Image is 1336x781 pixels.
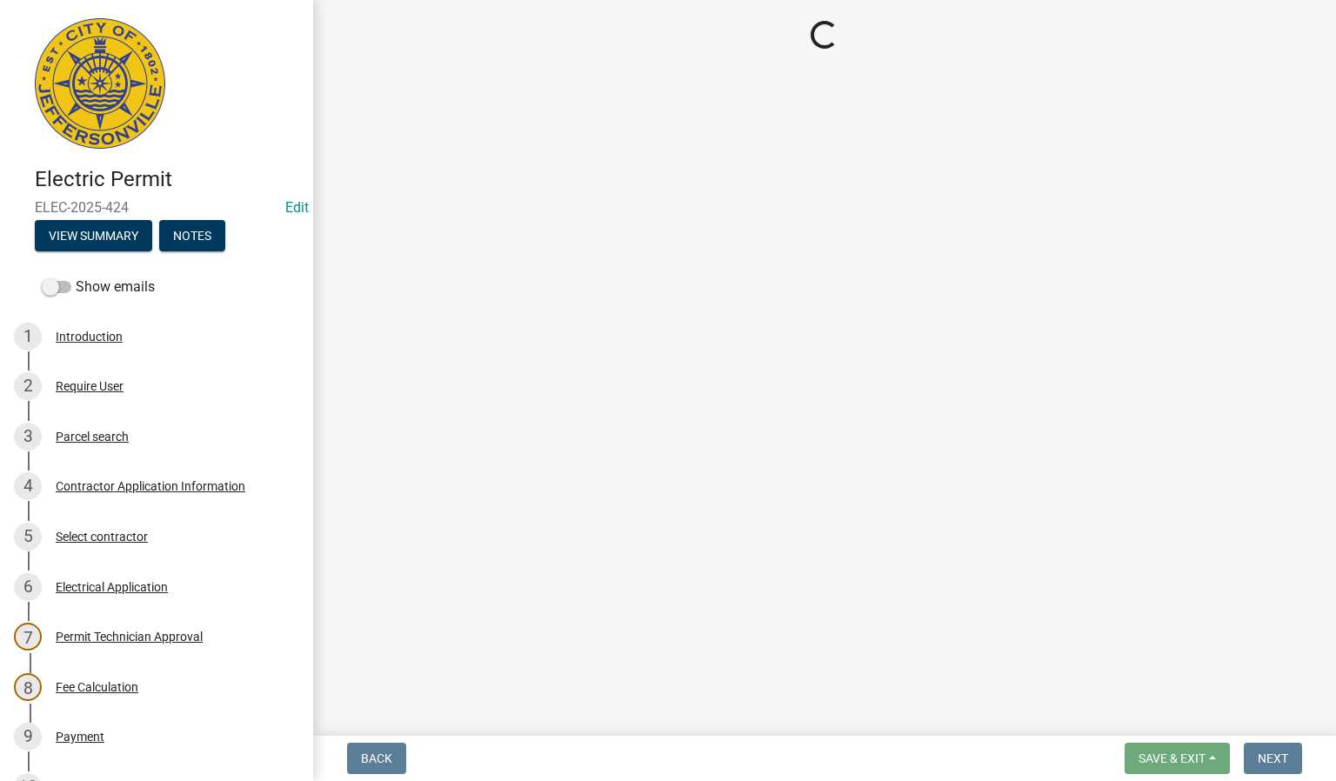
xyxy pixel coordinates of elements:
[56,731,104,743] div: Payment
[14,472,42,500] div: 4
[42,277,155,297] label: Show emails
[159,220,225,251] button: Notes
[285,199,309,216] wm-modal-confirm: Edit Application Number
[14,323,42,350] div: 1
[14,372,42,400] div: 2
[56,330,123,343] div: Introduction
[14,723,42,751] div: 9
[56,531,148,543] div: Select contractor
[56,431,129,443] div: Parcel search
[347,743,406,774] button: Back
[361,751,392,765] span: Back
[35,230,152,244] wm-modal-confirm: Summary
[14,623,42,651] div: 7
[1139,751,1206,765] span: Save & Exit
[56,480,245,492] div: Contractor Application Information
[285,199,309,216] a: Edit
[35,167,299,192] h4: Electric Permit
[35,18,165,149] img: City of Jeffersonville, Indiana
[14,673,42,701] div: 8
[56,380,124,392] div: Require User
[159,230,225,244] wm-modal-confirm: Notes
[56,681,138,693] div: Fee Calculation
[14,573,42,601] div: 6
[14,523,42,551] div: 5
[1125,743,1230,774] button: Save & Exit
[35,220,152,251] button: View Summary
[14,423,42,451] div: 3
[1244,743,1302,774] button: Next
[56,581,168,593] div: Electrical Application
[56,631,203,643] div: Permit Technician Approval
[1258,751,1288,765] span: Next
[35,199,278,216] span: ELEC-2025-424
